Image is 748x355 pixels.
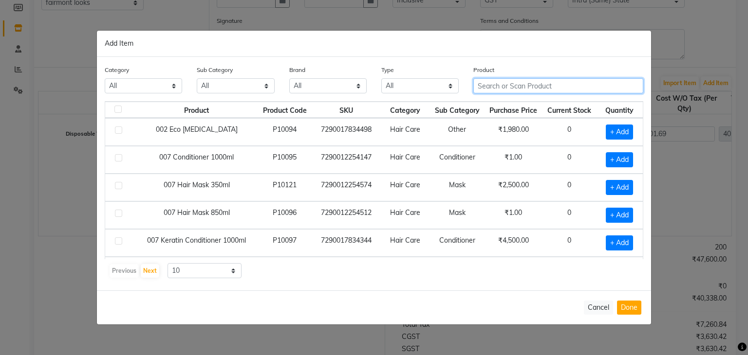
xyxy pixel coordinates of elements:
[312,257,380,284] td: 7290014197756
[258,201,312,229] td: P10096
[617,301,641,315] button: Done
[542,174,597,201] td: 0
[606,235,633,250] span: + Add
[380,229,430,257] td: Hair Care
[542,118,597,146] td: 0
[289,66,305,74] label: Brand
[135,146,258,174] td: 007 Conditioner 1000ml
[430,118,485,146] td: Other
[258,229,312,257] td: P10097
[430,146,485,174] td: Conditioner
[135,257,258,284] td: 007 Keratine Oil 30ml
[430,257,485,284] td: Oil
[97,31,651,57] div: Add Item
[473,78,643,93] input: Search or Scan Product
[542,229,597,257] td: 0
[135,229,258,257] td: 007 Keratin Conditioner 1000ml
[606,180,633,195] span: + Add
[312,201,380,229] td: 7290012254512
[430,102,485,118] th: Sub Category
[485,201,542,229] td: ₹1.00
[381,66,394,74] label: Type
[542,102,597,118] th: Current Stock
[380,201,430,229] td: Hair Care
[584,301,613,315] button: Cancel
[542,146,597,174] td: 0
[380,118,430,146] td: Hair Care
[380,146,430,174] td: Hair Care
[430,174,485,201] td: Mask
[135,118,258,146] td: 002 Eco [MEDICAL_DATA]
[258,257,312,284] td: P10126
[485,174,542,201] td: ₹2,500.00
[485,257,542,284] td: ₹1,710.00
[606,152,633,167] span: + Add
[542,257,597,284] td: 0
[312,118,380,146] td: 7290017834498
[312,229,380,257] td: 7290017834344
[430,229,485,257] td: Conditioner
[135,201,258,229] td: 007 Hair Mask 850ml
[542,201,597,229] td: 0
[135,174,258,201] td: 007 Hair Mask 350ml
[606,208,633,223] span: + Add
[141,264,159,278] button: Next
[430,201,485,229] td: Mask
[485,118,542,146] td: ₹1,980.00
[312,146,380,174] td: 7290012254147
[258,102,312,118] th: Product Code
[197,66,233,74] label: Sub Category
[473,66,494,74] label: Product
[380,102,430,118] th: Category
[380,174,430,201] td: Hair Care
[312,102,380,118] th: SKU
[380,257,430,284] td: Hair Care
[258,174,312,201] td: P10121
[485,229,542,257] td: ₹4,500.00
[485,146,542,174] td: ₹1.00
[596,102,643,118] th: Quantity
[489,106,537,115] span: Purchase Price
[258,118,312,146] td: P10094
[105,66,129,74] label: Category
[606,124,633,140] span: + Add
[135,102,258,118] th: Product
[258,146,312,174] td: P10095
[312,174,380,201] td: 7290012254574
